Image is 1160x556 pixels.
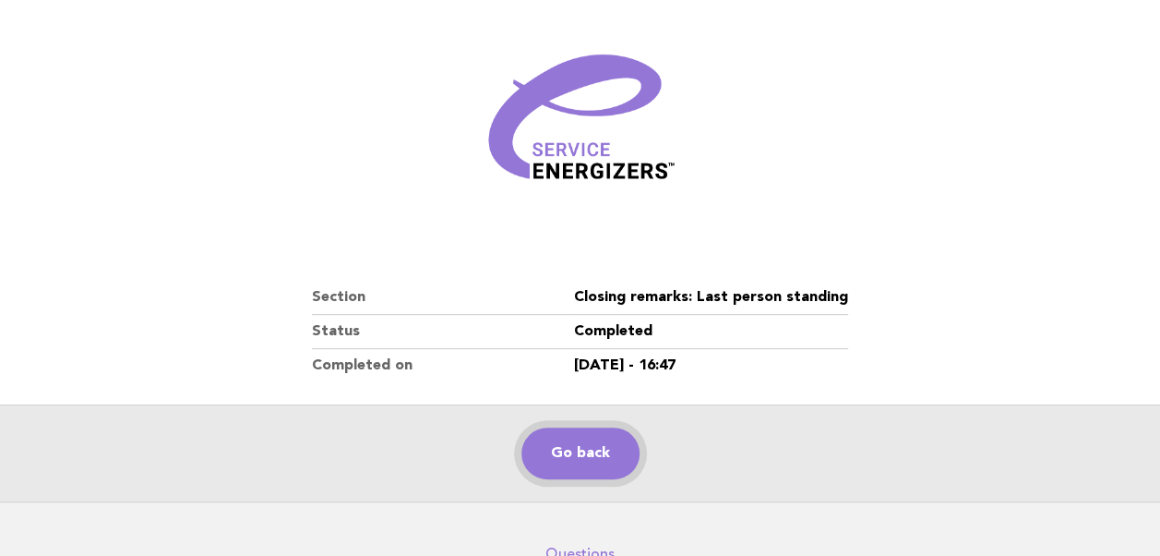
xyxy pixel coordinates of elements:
[574,281,848,315] dd: Closing remarks: Last person standing
[312,281,574,315] dt: Section
[470,15,691,236] img: Verified
[312,349,574,382] dt: Completed on
[312,315,574,349] dt: Status
[574,349,848,382] dd: [DATE] - 16:47
[574,315,848,349] dd: Completed
[521,428,640,479] a: Go back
